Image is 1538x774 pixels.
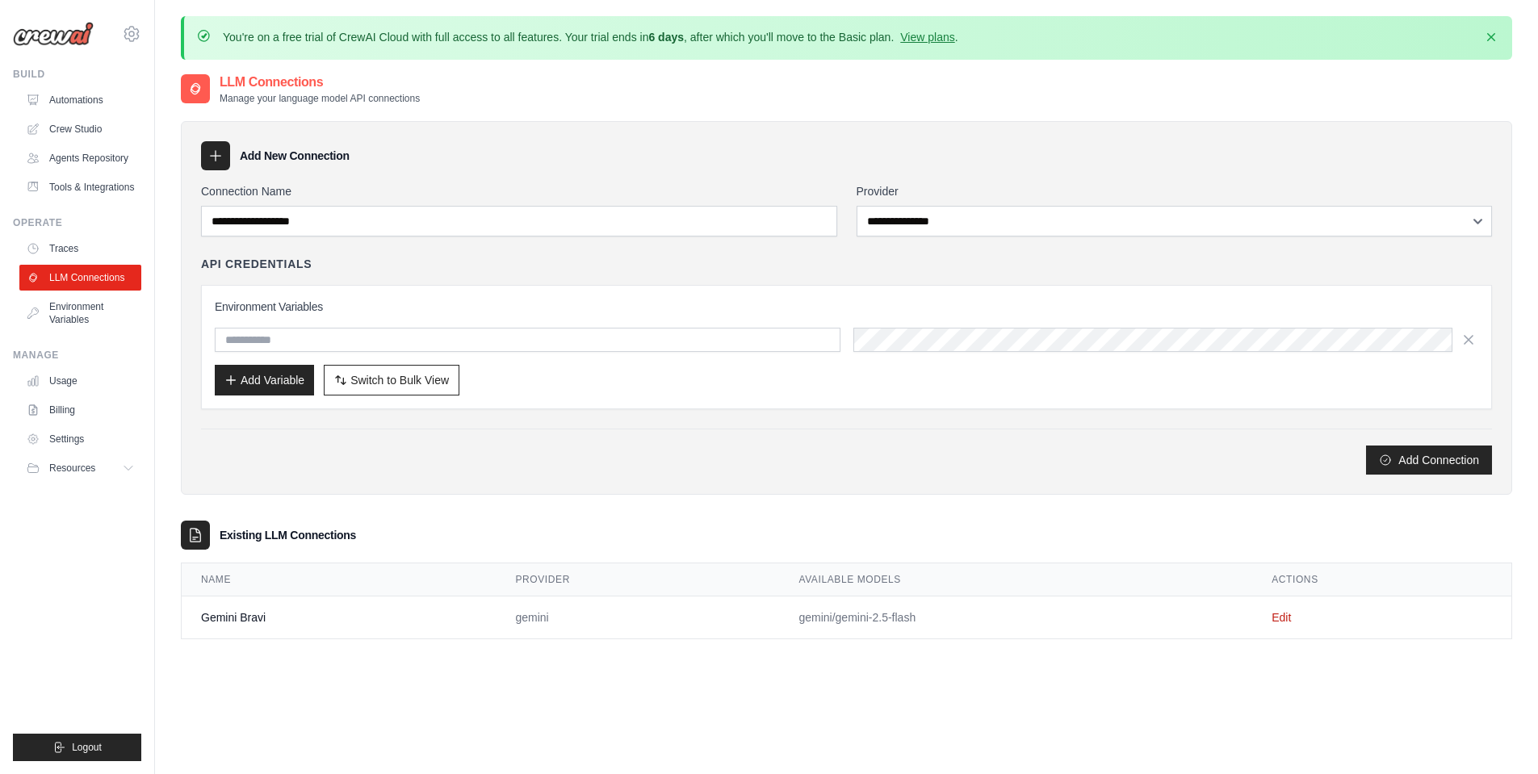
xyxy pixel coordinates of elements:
[13,734,141,761] button: Logout
[19,397,141,423] a: Billing
[13,68,141,81] div: Build
[182,596,496,639] td: Gemini Bravi
[1252,563,1511,596] th: Actions
[19,265,141,291] a: LLM Connections
[201,256,312,272] h4: API Credentials
[857,183,1493,199] label: Provider
[496,563,779,596] th: Provider
[240,148,350,164] h3: Add New Connection
[779,563,1252,596] th: Available Models
[201,183,837,199] label: Connection Name
[223,29,958,45] p: You're on a free trial of CrewAI Cloud with full access to all features. Your trial ends in , aft...
[13,216,141,229] div: Operate
[19,236,141,261] a: Traces
[648,31,684,44] strong: 6 days
[1272,611,1291,624] a: Edit
[215,365,314,395] button: Add Variable
[19,116,141,142] a: Crew Studio
[900,31,954,44] a: View plans
[19,174,141,200] a: Tools & Integrations
[324,365,459,395] button: Switch to Bulk View
[1366,446,1492,475] button: Add Connection
[220,73,420,92] h2: LLM Connections
[779,596,1252,639] td: gemini/gemini-2.5-flash
[19,368,141,394] a: Usage
[220,92,420,105] p: Manage your language model API connections
[72,741,102,754] span: Logout
[19,426,141,452] a: Settings
[182,563,496,596] th: Name
[13,22,94,46] img: Logo
[13,349,141,362] div: Manage
[19,145,141,171] a: Agents Repository
[49,462,95,475] span: Resources
[220,527,356,543] h3: Existing LLM Connections
[19,294,141,333] a: Environment Variables
[19,455,141,481] button: Resources
[215,299,1478,315] h3: Environment Variables
[496,596,779,639] td: gemini
[350,372,449,388] span: Switch to Bulk View
[19,87,141,113] a: Automations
